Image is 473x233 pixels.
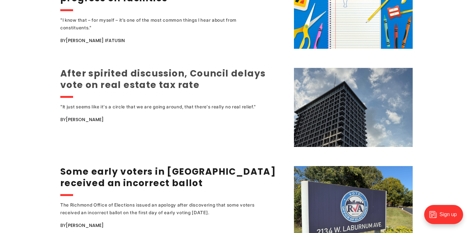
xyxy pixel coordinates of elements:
iframe: portal-trigger [419,202,473,233]
img: After spirited discussion, Council delays vote on real estate tax rate [294,68,413,147]
a: [PERSON_NAME] [66,116,104,123]
a: [PERSON_NAME] [66,222,104,229]
div: "I know that – for myself – it’s one of the most common things I hear about from constituents." [60,16,268,32]
a: [PERSON_NAME] Ifatusin [66,37,125,44]
a: Some early voters in [GEOGRAPHIC_DATA] received an incorrect ballot [60,165,276,189]
div: By [60,116,286,123]
div: The Richmond Office of Elections issued an apology after discovering that some voters received an... [60,201,268,216]
div: "It just seems like it's a circle that we are going around, that there's really no real relief." [60,103,268,111]
div: By [60,222,286,229]
div: By [60,37,286,44]
a: After spirited discussion, Council delays vote on real estate tax rate [60,67,266,91]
